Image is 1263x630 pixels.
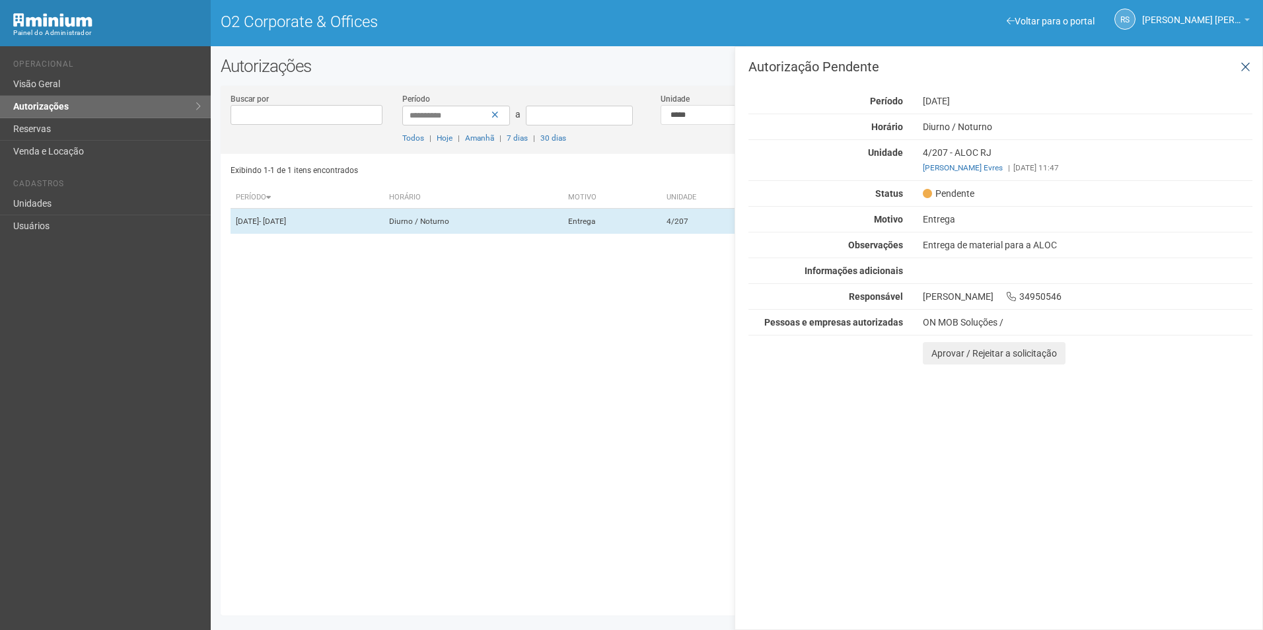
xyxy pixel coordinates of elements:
h2: Autorizações [221,56,1253,76]
strong: Informações adicionais [805,265,903,276]
button: Aprovar / Rejeitar a solicitação [923,342,1065,365]
th: Unidade [661,187,763,209]
a: Amanhã [465,133,494,143]
div: [DATE] 11:47 [923,162,1252,174]
li: Cadastros [13,179,201,193]
td: [DATE] [231,209,384,234]
a: [PERSON_NAME] [PERSON_NAME] [1142,17,1250,27]
strong: Período [870,96,903,106]
div: [PERSON_NAME] 34950546 [913,291,1262,302]
div: ON MOB Soluções / [923,316,1252,328]
a: Voltar para o portal [1007,16,1095,26]
strong: Status [875,188,903,199]
th: Motivo [563,187,661,209]
th: Horário [384,187,563,209]
label: Período [402,93,430,105]
td: Diurno / Noturno [384,209,563,234]
a: Todos [402,133,424,143]
span: | [458,133,460,143]
div: Entrega de material para a ALOC [913,239,1262,251]
span: | [429,133,431,143]
img: Minium [13,13,92,27]
span: | [1008,163,1010,172]
a: 7 dias [507,133,528,143]
div: Painel do Administrador [13,27,201,39]
span: Pendente [923,188,974,199]
h1: O2 Corporate & Offices [221,13,727,30]
div: 4/207 - ALOC RJ [913,147,1262,174]
strong: Observações [848,240,903,250]
strong: Motivo [874,214,903,225]
div: [DATE] [913,95,1262,107]
li: Operacional [13,59,201,73]
span: - [DATE] [259,217,286,226]
a: 30 dias [540,133,566,143]
span: | [533,133,535,143]
div: Exibindo 1-1 de 1 itens encontrados [231,160,733,180]
th: Período [231,187,384,209]
a: Hoje [437,133,452,143]
strong: Unidade [868,147,903,158]
label: Buscar por [231,93,269,105]
div: Diurno / Noturno [913,121,1262,133]
span: a [515,109,521,120]
div: Entrega [913,213,1262,225]
label: Unidade [661,93,690,105]
span: Rayssa Soares Ribeiro [1142,2,1241,25]
a: RS [1114,9,1136,30]
td: Entrega [563,209,661,234]
h3: Autorização Pendente [748,60,1252,73]
a: [PERSON_NAME] Evres [923,163,1003,172]
strong: Responsável [849,291,903,302]
strong: Pessoas e empresas autorizadas [764,317,903,328]
span: | [499,133,501,143]
strong: Horário [871,122,903,132]
td: 4/207 [661,209,763,234]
